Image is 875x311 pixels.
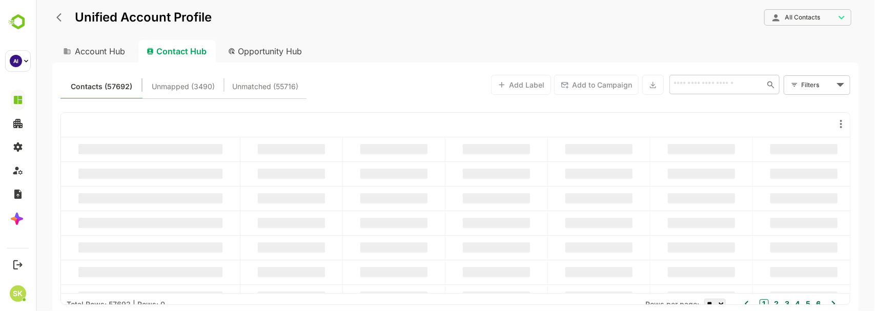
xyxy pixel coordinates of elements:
[518,75,603,95] button: Add to Campaign
[10,285,26,302] div: SK
[746,298,754,309] button: 3
[764,74,815,95] div: Filters
[778,298,785,309] button: 6
[197,80,263,93] span: These are the contacts which did not match with any of the existing accounts
[757,298,764,309] button: 4
[18,10,33,25] button: back
[31,300,129,308] div: Total Rows: 57692 | Rows: 0
[184,40,275,63] div: Opportunity Hub
[724,299,733,308] button: 1
[749,14,784,21] span: All Contacts
[39,11,176,24] p: Unified Account Profile
[16,40,98,63] div: Account Hub
[116,80,179,93] span: These are the contacts which matched with multiple existing accounts
[609,300,663,308] span: Rows per page:
[10,55,22,67] div: AI
[606,75,628,95] button: Export the selected data as CSV
[5,12,31,32] img: BambooboxLogoMark.f1c84d78b4c51b1a7b5f700c9845e183.svg
[736,298,743,309] button: 2
[455,75,515,95] button: Add Label
[11,258,25,272] button: Logout
[728,8,816,28] div: All Contacts
[736,13,799,22] div: All Contacts
[765,79,798,90] div: Filters
[103,40,180,63] div: Contact Hub
[767,298,775,309] button: 5
[35,80,96,93] span: These are the contacts which matched with only one of the existing accounts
